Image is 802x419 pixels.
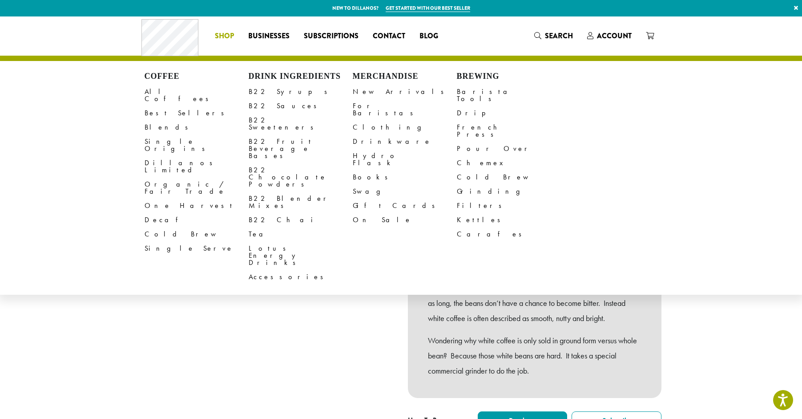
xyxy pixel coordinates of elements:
[457,142,561,156] a: Pour Over
[248,31,290,42] span: Businesses
[249,72,353,81] h4: Drink Ingredients
[457,85,561,106] a: Barista Tools
[304,31,359,42] span: Subscriptions
[457,199,561,213] a: Filters
[249,191,353,213] a: B22 Blender Mixes
[249,227,353,241] a: Tea
[353,99,457,120] a: For Baristas
[215,31,234,42] span: Shop
[249,99,353,113] a: B22 Sauces
[353,134,457,149] a: Drinkware
[145,72,249,81] h4: Coffee
[353,170,457,184] a: Books
[249,85,353,99] a: B22 Syrups
[545,31,573,41] span: Search
[145,227,249,241] a: Cold Brew
[249,163,353,191] a: B22 Chocolate Powders
[145,177,249,199] a: Organic / Fair Trade
[373,31,405,42] span: Contact
[597,31,632,41] span: Account
[249,270,353,284] a: Accessories
[353,120,457,134] a: Clothing
[353,72,457,81] h4: Merchandise
[249,241,353,270] a: Lotus Energy Drinks
[145,134,249,156] a: Single Origins
[353,199,457,213] a: Gift Cards
[145,199,249,213] a: One Harvest
[145,213,249,227] a: Decaf
[145,120,249,134] a: Blends
[145,85,249,106] a: All Coffees
[353,85,457,99] a: New Arrivals
[457,72,561,81] h4: Brewing
[249,134,353,163] a: B22 Fruit Beverage Bases
[419,31,438,42] span: Blog
[428,333,641,378] p: Wondering why white coffee is only sold in ground form versus whole bean? Because those white bea...
[208,29,241,43] a: Shop
[386,4,470,12] a: Get started with our best seller
[457,120,561,142] a: French Press
[145,106,249,120] a: Best Sellers
[457,227,561,241] a: Carafes
[457,156,561,170] a: Chemex
[249,213,353,227] a: B22 Chai
[353,149,457,170] a: Hydro Flask
[145,241,249,256] a: Single Serve
[527,28,580,43] a: Search
[457,184,561,199] a: Grinding
[249,113,353,134] a: B22 Sweeteners
[457,106,561,120] a: Drip
[353,184,457,199] a: Swag
[457,170,561,184] a: Cold Brew
[457,213,561,227] a: Kettles
[353,213,457,227] a: On Sale
[145,156,249,177] a: Dillanos Limited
